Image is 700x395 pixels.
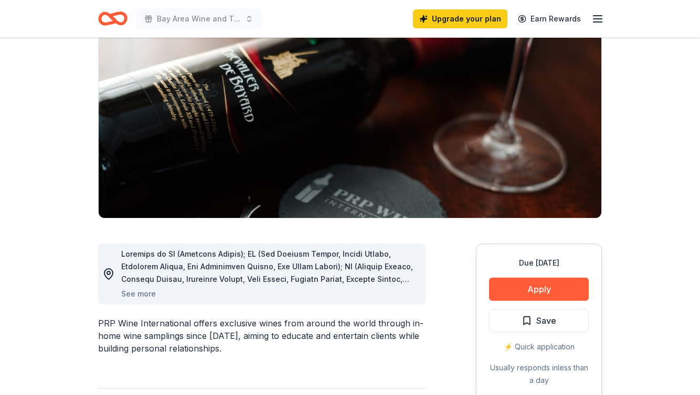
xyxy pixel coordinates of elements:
[489,257,589,269] div: Due [DATE]
[512,9,587,28] a: Earn Rewards
[413,9,507,28] a: Upgrade your plan
[489,278,589,301] button: Apply
[489,309,589,332] button: Save
[98,317,426,355] div: PRP Wine International offers exclusive wines from around the world through in-home wine sampling...
[489,361,589,387] div: Usually responds in less than a day
[136,8,262,29] button: Bay Area Wine and Travel Auction 2026
[99,18,601,218] img: Image for PRP Wine International
[157,13,241,25] span: Bay Area Wine and Travel Auction 2026
[121,288,156,300] button: See more
[98,6,128,31] a: Home
[489,341,589,353] div: ⚡️ Quick application
[536,314,556,327] span: Save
